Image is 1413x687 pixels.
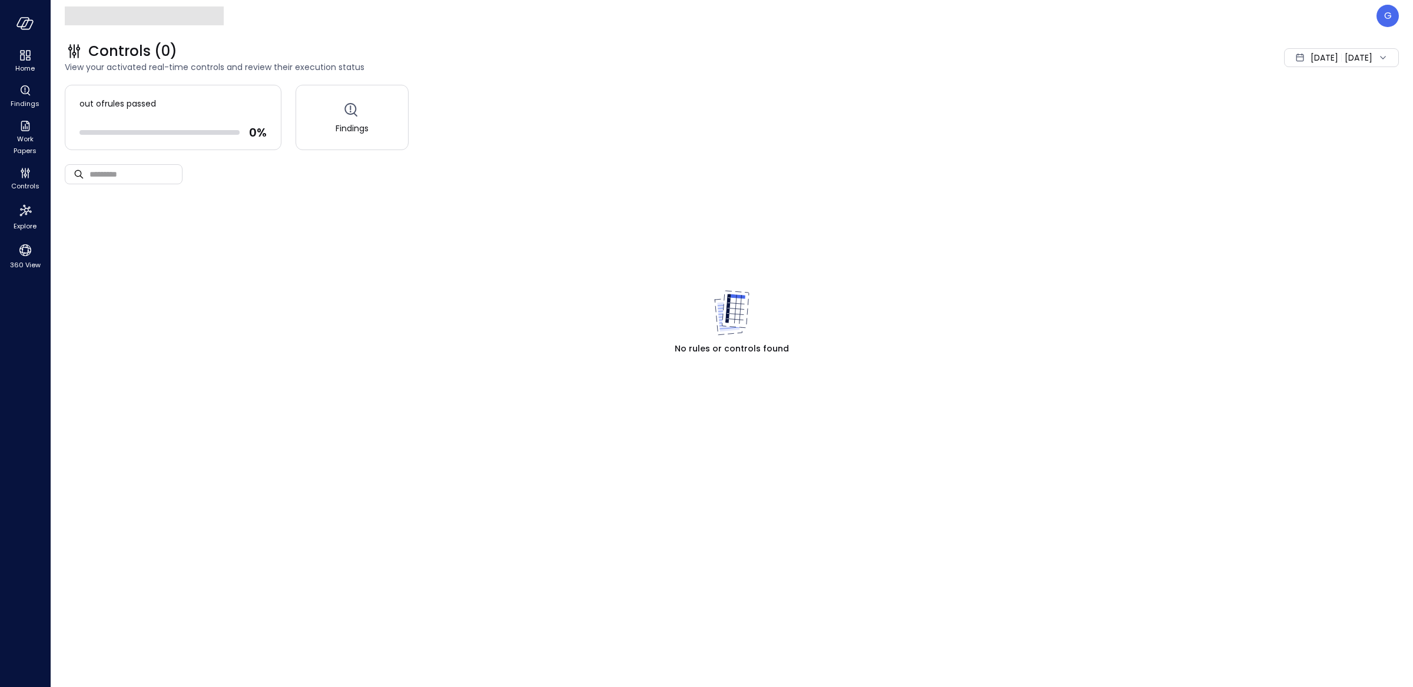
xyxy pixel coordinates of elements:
[249,125,267,140] span: 0 %
[65,61,1074,74] span: View your activated real-time controls and review their execution status
[1384,9,1392,23] p: G
[2,118,48,158] div: Work Papers
[2,82,48,111] div: Findings
[1376,5,1399,27] div: Guy
[79,98,105,109] span: out of
[2,200,48,233] div: Explore
[11,98,39,109] span: Findings
[11,180,39,192] span: Controls
[2,47,48,75] div: Home
[296,85,409,150] a: Findings
[105,98,156,109] span: rules passed
[10,259,41,271] span: 360 View
[675,342,789,355] span: No rules or controls found
[2,165,48,193] div: Controls
[88,42,177,61] span: Controls (0)
[336,122,369,135] span: Findings
[15,62,35,74] span: Home
[14,220,37,232] span: Explore
[1311,51,1338,64] span: [DATE]
[7,133,43,157] span: Work Papers
[2,240,48,272] div: 360 View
